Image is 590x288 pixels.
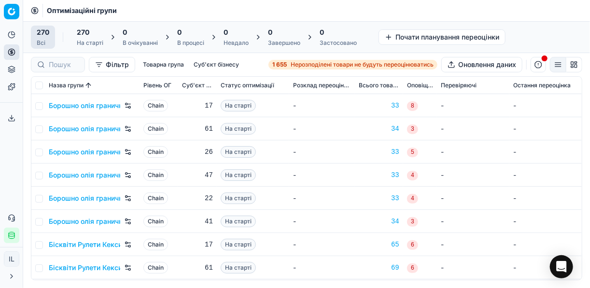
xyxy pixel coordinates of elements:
[77,27,89,37] span: 270
[221,146,256,158] span: На старті
[289,140,355,164] td: -
[182,263,213,273] div: 61
[221,169,256,181] span: На старті
[359,170,399,180] a: 33
[37,39,49,47] div: Всі
[221,123,256,135] span: На старті
[289,94,355,117] td: -
[221,100,256,111] span: На старті
[37,27,49,37] span: 270
[49,170,120,180] a: Борошно олія гранична націнка, Кластер 4
[437,233,509,256] td: -
[49,124,120,134] a: Борошно олія гранична націнка, Кластер 2
[224,27,228,37] span: 0
[359,263,399,273] a: 69
[49,101,120,110] a: Борошно олія гранична націнка, Кластер 1
[143,169,168,181] span: Chain
[320,27,324,37] span: 0
[143,262,168,274] span: Chain
[49,217,120,226] a: Борошно олія гранична націнка, Кластер 6
[224,39,249,47] div: Невдало
[407,263,418,273] span: 6
[182,217,213,226] div: 41
[509,164,582,187] td: -
[143,216,168,227] span: Chain
[407,171,418,180] span: 4
[359,147,399,157] a: 33
[407,148,418,157] span: 5
[437,164,509,187] td: -
[289,164,355,187] td: -
[182,193,213,203] div: 22
[77,39,103,47] div: На старті
[182,170,213,180] div: 47
[293,82,351,89] span: Розклад переоцінювання
[182,124,213,134] div: 61
[359,240,399,249] a: 65
[509,233,582,256] td: -
[123,27,127,37] span: 0
[272,61,287,69] strong: 1 655
[177,39,204,47] div: В процесі
[437,117,509,140] td: -
[437,140,509,164] td: -
[4,252,19,266] span: IL
[268,60,437,69] a: 1 655Нерозподілені товари не будуть переоцінюватись
[182,240,213,249] div: 17
[143,100,168,111] span: Chain
[221,216,256,227] span: На старті
[359,217,399,226] a: 34
[268,27,272,37] span: 0
[291,61,434,69] span: Нерозподілені товари не будуть переоцінюватись
[47,6,117,15] nav: breadcrumb
[49,240,120,249] a: Бісквіти Рулети Кекси, Кластер 1
[407,194,418,204] span: 4
[359,101,399,110] div: 33
[359,82,399,89] span: Всього товарів
[509,117,582,140] td: -
[123,39,158,47] div: В очікуванні
[441,57,522,72] button: Оновлення даних
[182,101,213,110] div: 17
[139,59,188,70] button: Товарна група
[437,210,509,233] td: -
[182,82,213,89] span: Суб'єкт бізнесу
[177,27,182,37] span: 0
[143,146,168,158] span: Chain
[359,193,399,203] a: 33
[49,193,120,203] a: Борошно олія гранична націнка, Кластер 5
[143,239,168,250] span: Chain
[47,6,117,15] span: Оптимізаційні групи
[221,82,274,89] span: Статус оптимізації
[509,210,582,233] td: -
[407,240,418,250] span: 6
[221,192,256,204] span: На старті
[289,187,355,210] td: -
[441,82,477,89] span: Перевіряючі
[359,124,399,134] div: 34
[4,251,19,267] button: IL
[289,256,355,279] td: -
[49,82,84,89] span: Назва групи
[143,192,168,204] span: Chain
[289,117,355,140] td: -
[437,256,509,279] td: -
[407,101,418,111] span: 8
[379,29,506,45] button: Почати планування переоцінки
[49,60,79,69] input: Пошук
[509,94,582,117] td: -
[550,255,573,278] div: Open Intercom Messenger
[513,82,571,89] span: Остання переоцінка
[49,147,120,157] a: Борошно олія гранична націнка, Кластер 3
[49,263,120,273] a: Бісквіти Рулети Кекси, Кластер 2
[320,39,357,47] div: Застосовано
[268,39,300,47] div: Завершено
[407,217,418,227] span: 3
[407,124,418,134] span: 3
[437,94,509,117] td: -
